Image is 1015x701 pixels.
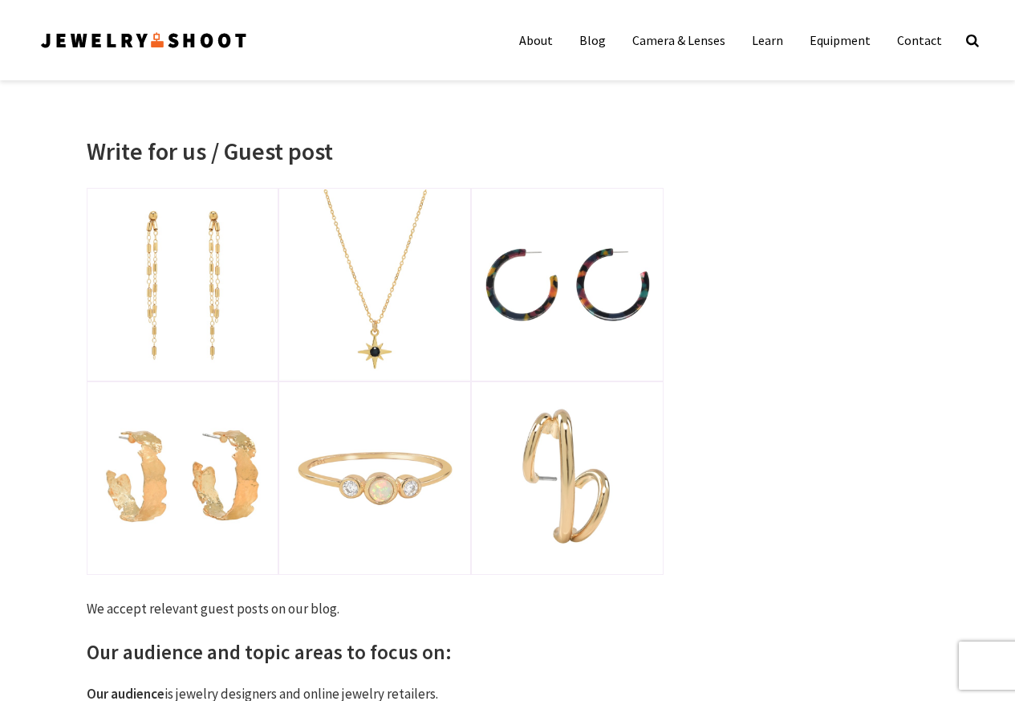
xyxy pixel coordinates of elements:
a: Learn [740,24,795,56]
h1: Write for us / Guest post [87,137,664,165]
a: Camera & Lenses [620,24,737,56]
a: Contact [885,24,954,56]
p: We accept relevant guest posts on our blog. [87,599,664,620]
a: About [507,24,565,56]
a: Equipment [798,24,883,56]
a: Blog [567,24,618,56]
h2: Our audience and topic areas to focus on: [87,639,664,666]
img: Jewelry Photographer Bay Area - San Francisco | Nationwide via Mail [39,27,249,53]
